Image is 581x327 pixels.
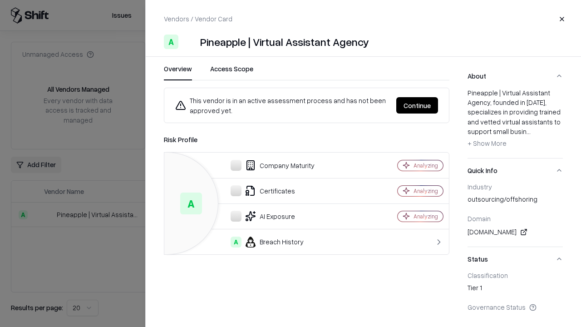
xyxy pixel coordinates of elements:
div: About [468,88,563,158]
div: Certificates [172,185,366,196]
button: + Show More [468,136,507,151]
div: Domain [468,214,563,223]
div: Company Maturity [172,160,366,171]
div: Analyzing [414,162,438,169]
div: Pineapple | Virtual Assistant Agency, founded in [DATE], specializes in providing trained and vet... [468,88,563,151]
div: Analyzing [414,187,438,195]
button: Access Scope [210,64,253,80]
div: [DOMAIN_NAME] [468,227,563,238]
div: AI Exposure [172,211,366,222]
div: Classification [468,271,563,279]
div: Pineapple | Virtual Assistant Agency [200,35,369,49]
button: Overview [164,64,192,80]
span: + Show More [468,139,507,147]
p: Vendors / Vendor Card [164,14,232,24]
div: A [164,35,178,49]
div: A [231,237,241,248]
div: Quick Info [468,183,563,247]
div: Tier 1 [468,283,563,296]
div: This vendor is in an active assessment process and has not been approved yet. [175,95,389,115]
div: A [180,193,202,214]
div: Analyzing [414,213,438,220]
img: Pineapple | Virtual Assistant Agency [182,35,197,49]
div: Industry [468,183,563,191]
button: Quick Info [468,159,563,183]
button: Status [468,247,563,271]
button: Continue [396,97,438,114]
div: Governance Status [468,303,563,311]
button: About [468,64,563,88]
span: ... [527,127,531,135]
div: outsourcing/offshoring [468,194,563,207]
div: Breach History [172,237,366,248]
div: Risk Profile [164,134,449,145]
